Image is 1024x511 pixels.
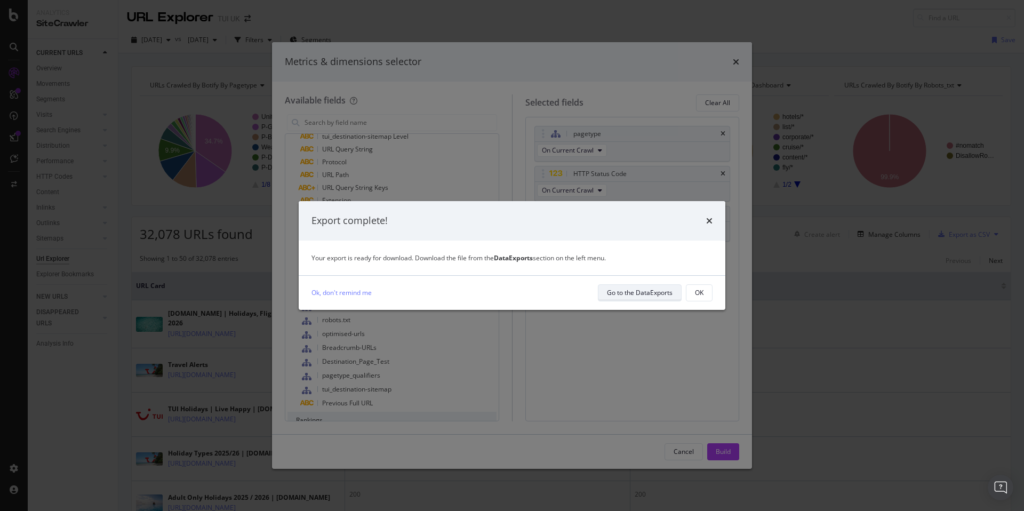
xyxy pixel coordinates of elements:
[598,284,682,301] button: Go to the DataExports
[494,253,606,262] span: section on the left menu.
[695,288,703,297] div: OK
[988,475,1013,500] div: Open Intercom Messenger
[607,288,673,297] div: Go to the DataExports
[686,284,713,301] button: OK
[494,253,533,262] strong: DataExports
[311,253,713,262] div: Your export is ready for download. Download the file from the
[299,201,725,310] div: modal
[311,287,372,298] a: Ok, don't remind me
[311,214,388,228] div: Export complete!
[706,214,713,228] div: times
